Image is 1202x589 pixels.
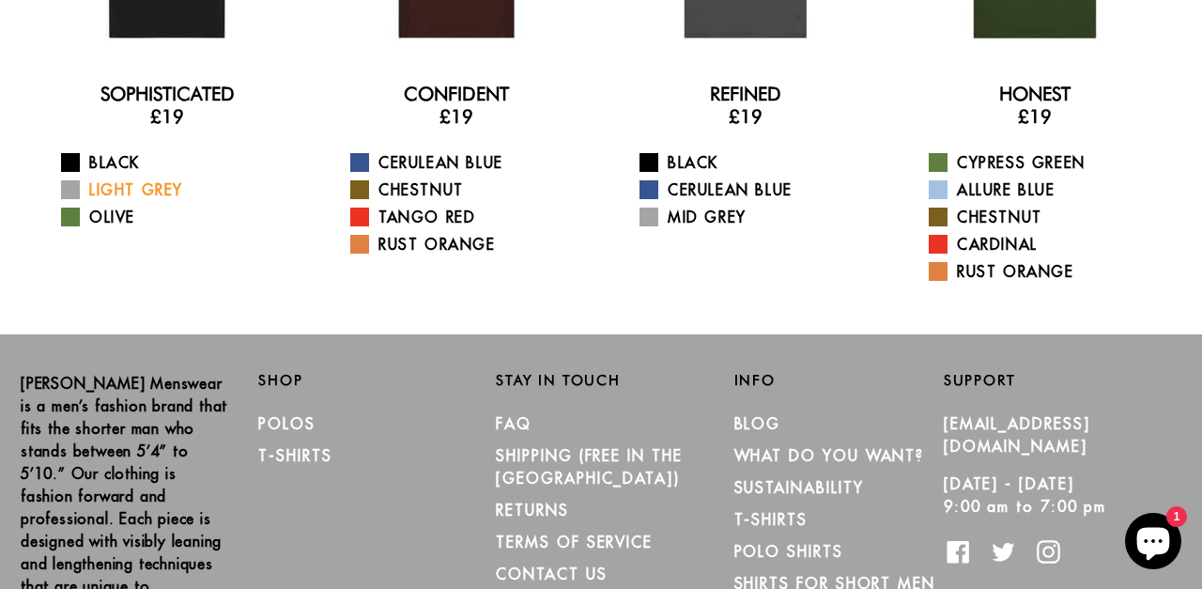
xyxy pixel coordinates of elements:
a: Chestnut [929,206,1164,228]
a: Honest [999,83,1071,105]
a: Rust Orange [929,260,1164,283]
a: Confident [404,83,509,105]
a: Cardinal [929,233,1164,256]
a: Cypress Green [929,151,1164,174]
a: Cerulean Blue [640,178,875,201]
a: Polo Shirts [734,542,843,561]
a: Cerulean Blue [350,151,586,174]
a: FAQ [496,414,532,433]
h2: Stay in Touch [496,372,705,389]
p: [DATE] - [DATE] 9:00 am to 7:00 pm [944,473,1153,518]
a: CONTACT US [496,565,607,583]
h3: £19 [327,105,586,128]
a: Light Grey [61,178,297,201]
a: Polos [258,414,316,433]
a: Blog [734,414,781,433]
inbox-online-store-chat: Shopify online store chat [1119,513,1187,574]
a: What Do You Want? [734,446,925,465]
h3: £19 [905,105,1164,128]
a: Mid Grey [640,206,875,228]
a: Allure Blue [929,178,1164,201]
a: Tango Red [350,206,586,228]
a: Black [640,151,875,174]
a: Chestnut [350,178,586,201]
a: Refined [710,83,781,105]
a: Olive [61,206,297,228]
a: RETURNS [496,501,568,519]
a: TERMS OF SERVICE [496,533,653,551]
a: SHIPPING (Free in the [GEOGRAPHIC_DATA]) [496,446,682,488]
a: Black [61,151,297,174]
h3: £19 [38,105,297,128]
a: [EMAIL_ADDRESS][DOMAIN_NAME] [944,414,1090,456]
a: T-Shirts [258,446,331,465]
a: T-Shirts [734,510,808,529]
a: Sophisticated [100,83,235,105]
a: Sustainability [734,478,864,497]
h2: Support [944,372,1181,389]
h2: Shop [258,372,468,389]
a: Rust Orange [350,233,586,256]
h2: Info [734,372,944,389]
h3: £19 [616,105,875,128]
